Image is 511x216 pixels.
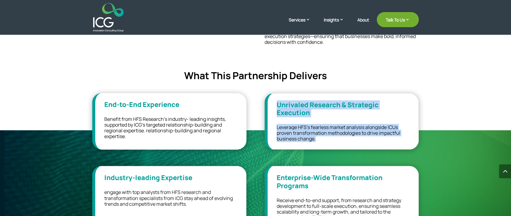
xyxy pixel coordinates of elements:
div: Industry-leading Expertise [104,174,237,182]
p: Unrivaled Research & Strategic Execution [277,101,409,117]
div: Keywords by Traffic [67,36,102,40]
a: About [357,18,369,32]
span: engage with top analysts from HFS research and transformation specialists from iCG stay ahead of ... [104,189,233,207]
a: Talk To Us [377,12,419,27]
p: Leverage HFS’s fearless market analysis alongside ICUs proven transformation methodologies to dri... [277,124,409,142]
p: This collaboration provides organizations with unprecedented access to expert-led advisory, innov... [265,22,419,45]
h4: What This Partnership Delivers [92,70,419,84]
a: Insights [324,17,350,32]
div: Enterprise-Wide Transformation Programs [277,174,409,190]
img: ICG [93,3,124,32]
p: End-to-End Experience [104,101,237,108]
span: Benefit from HFS Research’s industry- leading insights, supported by ICG’s targeted relationship-... [104,116,226,140]
iframe: Chat Widget [410,151,511,216]
a: Services [289,17,316,32]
